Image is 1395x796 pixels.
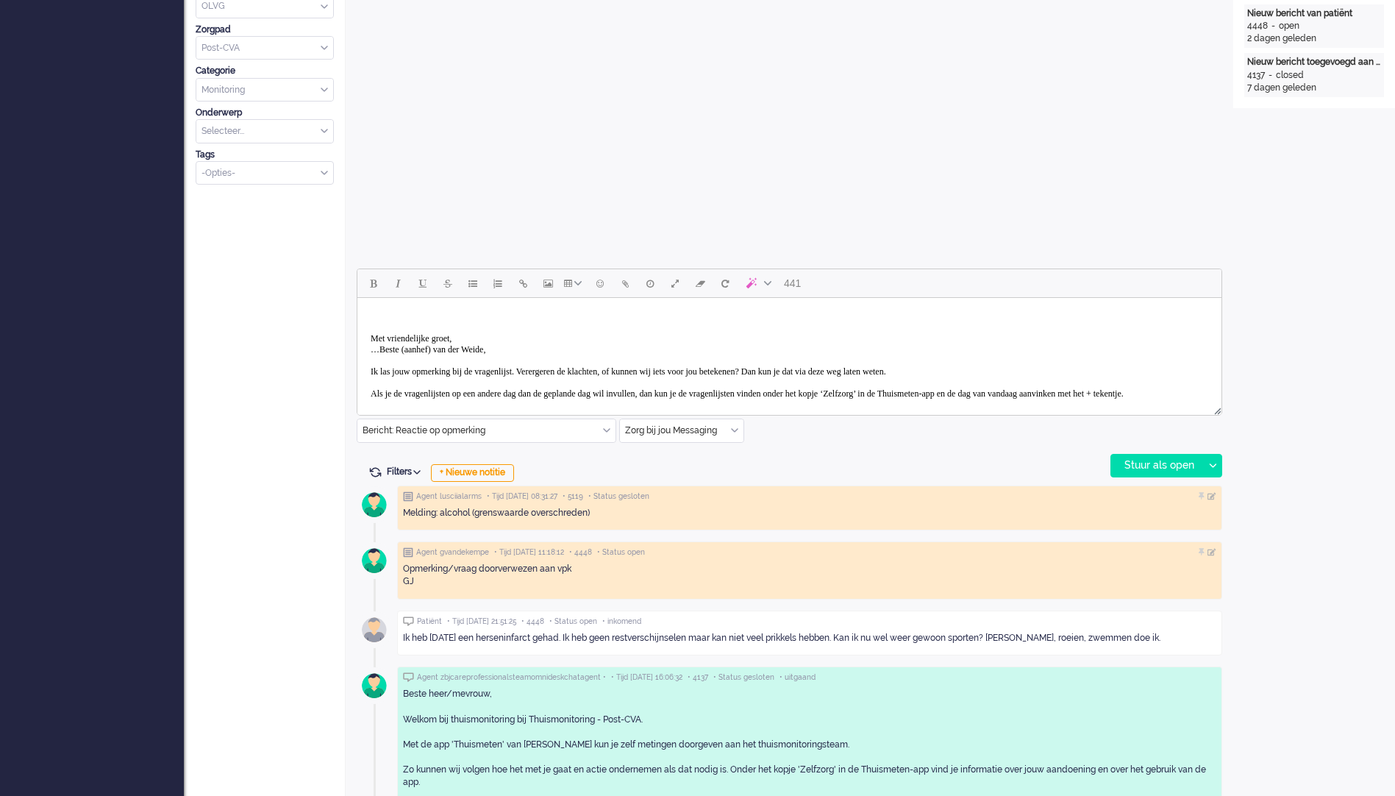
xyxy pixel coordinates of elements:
[613,271,638,296] button: Add attachment
[6,6,858,142] body: Rich Text Area. Press ALT-0 for help.
[549,616,597,627] span: • Status open
[1279,20,1299,32] div: open
[356,486,393,523] img: avatar
[416,547,489,558] span: Agent gvandekempe
[387,466,426,477] span: Filters
[196,24,334,36] div: Zorgpad
[196,65,334,77] div: Categorie
[713,271,738,296] button: Reset content
[563,491,583,502] span: • 5119
[1247,32,1381,45] div: 2 dagen geleden
[485,271,510,296] button: Numbered list
[196,161,334,185] div: Select Tags
[1247,69,1265,82] div: 4137
[535,271,560,296] button: Insert/edit image
[588,271,613,296] button: Emoticons
[713,672,774,683] span: • Status gesloten
[510,271,535,296] button: Insert/edit link
[1247,56,1381,68] div: Nieuw bericht toegevoegd aan gesprek
[403,672,414,682] img: ic_chat_grey.svg
[416,491,482,502] span: Agent lusciialarms
[1111,455,1203,477] div: Stuur als open
[638,271,663,296] button: Delay message
[521,616,544,627] span: • 4448
[1247,20,1268,32] div: 4448
[1209,402,1221,415] div: Resize
[1265,69,1276,82] div: -
[460,271,485,296] button: Bullet list
[403,616,414,626] img: ic_chat_grey.svg
[779,672,816,683] span: • uitgaand
[494,547,564,558] span: • Tijd [DATE] 11:18:12
[1276,69,1304,82] div: closed
[602,616,641,627] span: • inkomend
[569,547,592,558] span: • 4448
[417,616,442,627] span: Patiënt
[356,667,393,704] img: avatar
[403,507,1216,519] div: Melding: alcohol (grenswaarde overschreden)
[410,271,435,296] button: Underline
[196,107,334,119] div: Onderwerp
[403,547,413,558] img: ic_note_grey.svg
[403,491,413,502] img: ic_note_grey.svg
[1247,7,1381,20] div: Nieuw bericht van patiënt
[196,149,334,161] div: Tags
[777,271,807,296] button: 441
[688,271,713,296] button: Clear formatting
[360,271,385,296] button: Bold
[560,271,588,296] button: Table
[385,271,410,296] button: Italic
[417,672,606,683] span: Agent zbjcareprofessionalsteamomnideskchatagent •
[487,491,557,502] span: • Tijd [DATE] 08:31:27
[431,464,514,482] div: + Nieuwe notitie
[357,298,1221,402] iframe: Rich Text Area
[784,277,801,289] span: 441
[588,491,649,502] span: • Status gesloten
[356,611,393,648] img: avatar
[597,547,645,558] span: • Status open
[435,271,460,296] button: Strikethrough
[663,271,688,296] button: Fullscreen
[1268,20,1279,32] div: -
[356,542,393,579] img: avatar
[611,672,682,683] span: • Tijd [DATE] 16:06:32
[1247,82,1381,94] div: 7 dagen geleden
[447,616,516,627] span: • Tijd [DATE] 21:51:25
[403,563,1216,588] div: Opmerking/vraag doorverwezen aan vpk GJ
[403,632,1216,644] div: Ik heb [DATE] een herseninfarct gehad. Ik heb geen restverschijnselen maar kan niet veel prikkels...
[688,672,708,683] span: • 4137
[738,271,777,296] button: AI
